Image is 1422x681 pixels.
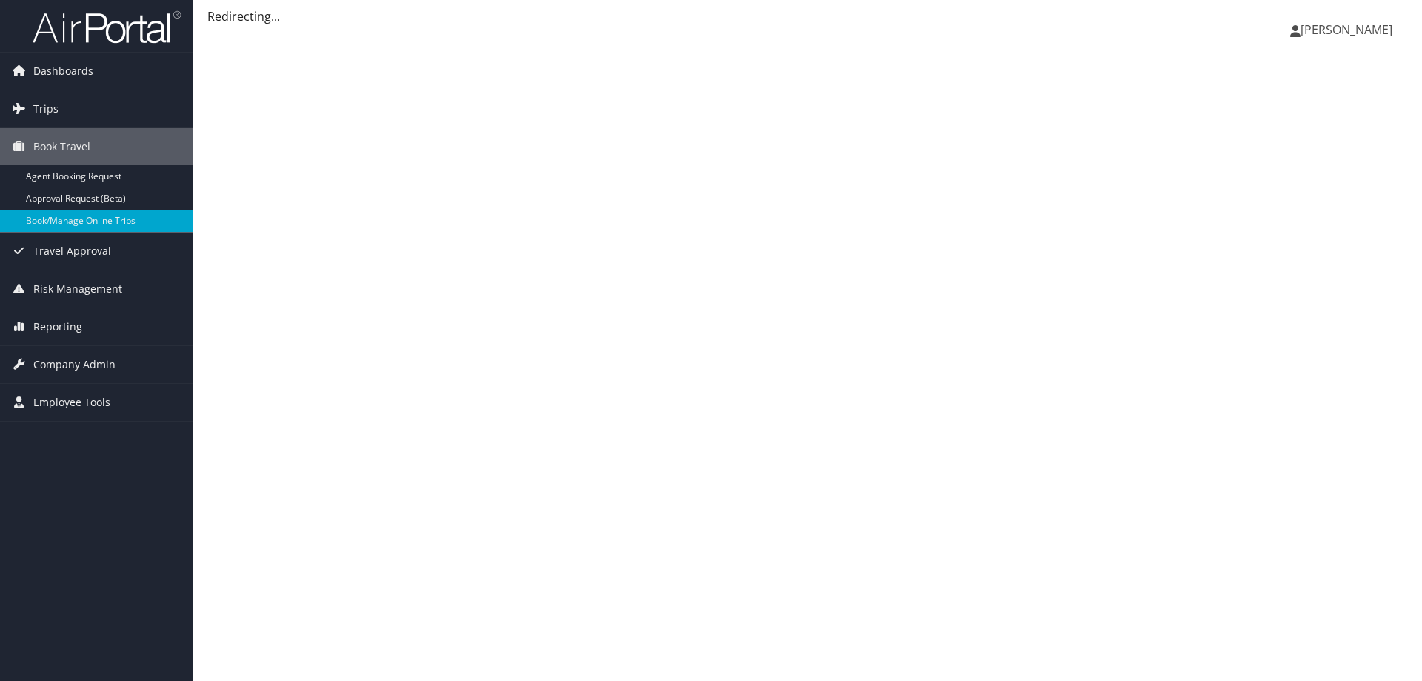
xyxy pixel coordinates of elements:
[33,10,181,44] img: airportal-logo.png
[33,346,116,383] span: Company Admin
[1301,21,1392,38] span: [PERSON_NAME]
[207,7,1407,25] div: Redirecting...
[1290,7,1407,52] a: [PERSON_NAME]
[33,233,111,270] span: Travel Approval
[33,53,93,90] span: Dashboards
[33,384,110,421] span: Employee Tools
[33,128,90,165] span: Book Travel
[33,308,82,345] span: Reporting
[33,90,59,127] span: Trips
[33,270,122,308] span: Risk Management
